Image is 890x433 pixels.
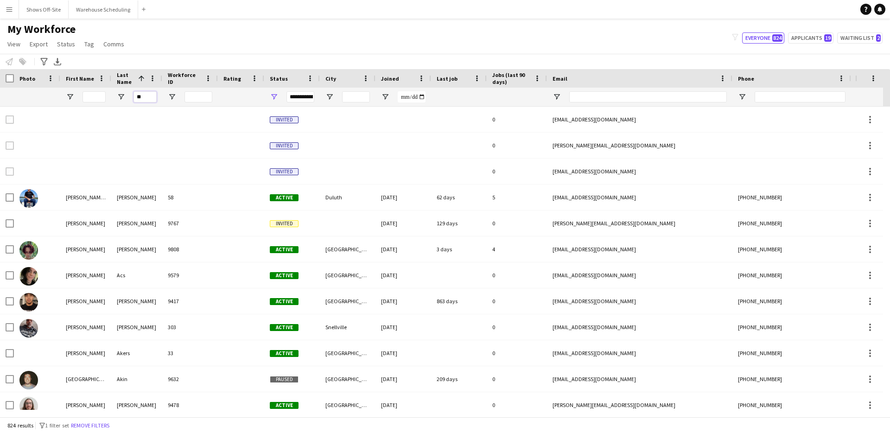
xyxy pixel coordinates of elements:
input: First Name Filter Input [83,91,106,102]
span: Paused [270,376,299,383]
img: Ronnie Adams Jr [19,319,38,337]
app-action-btn: Advanced filters [38,56,50,67]
div: [PERSON_NAME] “Bill” [60,185,111,210]
span: Active [270,324,299,331]
div: 9767 [162,210,218,236]
div: 0 [487,107,547,132]
div: [DATE] [375,210,431,236]
button: Open Filter Menu [553,93,561,101]
span: Invited [270,220,299,227]
div: 0 [487,340,547,366]
div: [PHONE_NUMBER] [732,288,851,314]
div: Akin [111,366,162,392]
div: [PERSON_NAME] [111,185,162,210]
div: [PHONE_NUMBER] [732,340,851,366]
div: [PERSON_NAME] [60,236,111,262]
div: Duluth [320,185,375,210]
div: 33 [162,340,218,366]
a: Status [53,38,79,50]
div: [DATE] [375,288,431,314]
div: [EMAIL_ADDRESS][DOMAIN_NAME] [547,314,732,340]
div: [DATE] [375,392,431,418]
div: [PERSON_NAME] [111,288,162,314]
button: Open Filter Menu [738,93,746,101]
div: [PERSON_NAME] [60,340,111,366]
span: 824 [772,34,782,42]
app-action-btn: Export XLSX [52,56,63,67]
div: 0 [487,288,547,314]
span: View [7,40,20,48]
img: Timothy Aceto [19,241,38,260]
span: Export [30,40,48,48]
input: City Filter Input [342,91,370,102]
input: Workforce ID Filter Input [184,91,212,102]
span: Active [270,272,299,279]
div: [PERSON_NAME] [111,314,162,340]
div: [GEOGRAPHIC_DATA] [320,262,375,288]
img: Ryan Adams [19,293,38,312]
div: 0 [487,366,547,392]
div: Akers [111,340,162,366]
button: Everyone824 [742,32,784,44]
div: 0 [487,133,547,158]
span: Rating [223,75,241,82]
button: Applicants19 [788,32,833,44]
span: Phone [738,75,754,82]
div: [PERSON_NAME] [60,288,111,314]
div: [PHONE_NUMBER] [732,314,851,340]
span: Jobs (last 90 days) [492,71,530,85]
span: 19 [824,34,832,42]
button: Open Filter Menu [117,93,125,101]
span: Invited [270,116,299,123]
a: View [4,38,24,50]
div: [DATE] [375,262,431,288]
span: Last job [437,75,458,82]
div: Snellville [320,314,375,340]
a: Comms [100,38,128,50]
div: [EMAIL_ADDRESS][DOMAIN_NAME] [547,159,732,184]
span: Comms [103,40,124,48]
div: [EMAIL_ADDRESS][DOMAIN_NAME] [547,185,732,210]
div: 9808 [162,236,218,262]
a: Export [26,38,51,50]
div: [EMAIL_ADDRESS][DOMAIN_NAME] [547,262,732,288]
div: [GEOGRAPHIC_DATA] [320,340,375,366]
button: Open Filter Menu [325,93,334,101]
button: Open Filter Menu [270,93,278,101]
input: Row Selection is disabled for this row (unchecked) [6,141,14,150]
div: [PERSON_NAME] [60,392,111,418]
span: My Workforce [7,22,76,36]
span: Invited [270,168,299,175]
div: [PHONE_NUMBER] [732,236,851,262]
span: Photo [19,75,35,82]
div: 9417 [162,288,218,314]
div: [DATE] [375,185,431,210]
button: Remove filters [69,420,111,431]
button: Warehouse Scheduling [69,0,138,19]
button: Open Filter Menu [168,93,176,101]
button: Open Filter Menu [66,93,74,101]
div: [PERSON_NAME][EMAIL_ADDRESS][DOMAIN_NAME] [547,210,732,236]
div: 9579 [162,262,218,288]
input: Joined Filter Input [398,91,426,102]
span: Last Name [117,71,134,85]
span: Status [57,40,75,48]
span: First Name [66,75,94,82]
div: 0 [487,314,547,340]
a: Tag [81,38,98,50]
img: J.W. “Bill” Abner [19,189,38,208]
input: Last Name Filter Input [133,91,157,102]
input: Email Filter Input [569,91,727,102]
div: [PERSON_NAME][EMAIL_ADDRESS][DOMAIN_NAME] [547,392,732,418]
span: Active [270,298,299,305]
div: 58 [162,185,218,210]
div: [PERSON_NAME] [111,210,162,236]
div: [EMAIL_ADDRESS][DOMAIN_NAME] [547,107,732,132]
div: 5 [487,185,547,210]
div: Acs [111,262,162,288]
span: Status [270,75,288,82]
span: Workforce ID [168,71,201,85]
button: Open Filter Menu [381,93,389,101]
div: [PERSON_NAME] [60,262,111,288]
span: Tag [84,40,94,48]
